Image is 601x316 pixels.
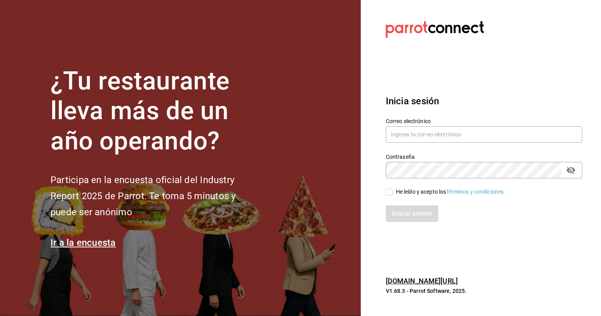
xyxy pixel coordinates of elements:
[50,66,262,156] h1: ¿Tu restaurante lleva más de un año operando?
[446,189,505,195] a: Términos y condiciones.
[386,287,582,295] p: V1.68.3 - Parrot Software, 2025.
[50,172,262,220] h2: Participa en la encuesta oficial del Industry Report 2025 de Parrot. Te toma 5 minutos y puede se...
[386,277,458,285] a: [DOMAIN_NAME][URL]
[564,163,578,177] button: passwordField
[386,126,582,143] input: Ingresa tu correo electrónico
[386,94,582,108] h3: Inicia sesión
[386,118,582,123] label: Correo electrónico
[396,188,506,196] div: He leído y acepto los
[386,154,582,159] label: Contraseña
[50,237,116,248] a: Ir a la encuesta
